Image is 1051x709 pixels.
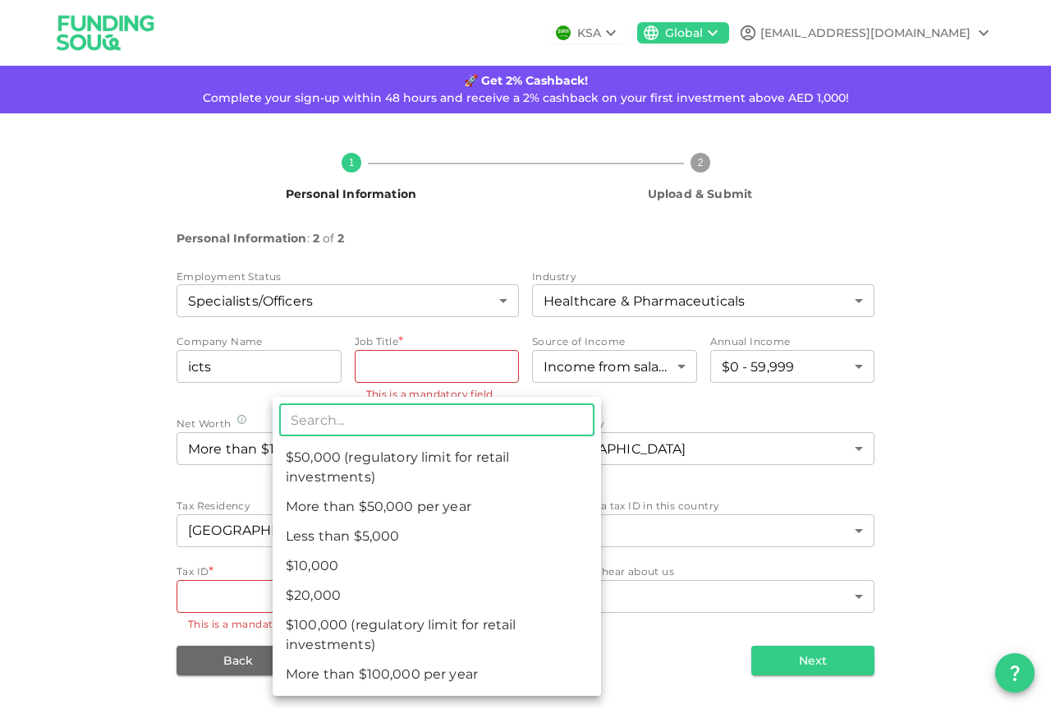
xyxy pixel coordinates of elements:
[273,551,601,581] li: $10,000
[273,522,601,551] li: Less than $5,000
[273,581,601,610] li: $20,000
[273,610,601,660] li: $100,000 (regulatory limit for retail investments)
[273,492,601,522] li: More than $50,000 per year
[279,403,594,436] input: Search...
[273,660,601,689] li: More than $100,000 per year
[273,443,601,492] li: $50,000 (regulatory limit for retail investments)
